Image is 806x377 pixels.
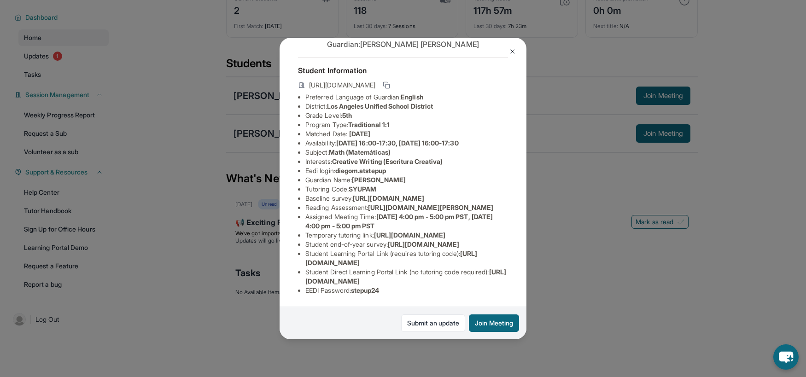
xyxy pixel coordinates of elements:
[305,194,508,203] li: Baseline survey :
[305,157,508,166] li: Interests :
[352,176,406,184] span: [PERSON_NAME]
[348,121,390,128] span: Traditional 1:1
[329,148,391,156] span: Math (Matemáticas)
[401,93,423,101] span: English
[388,240,459,248] span: [URL][DOMAIN_NAME]
[305,203,508,212] li: Reading Assessment :
[305,129,508,139] li: Matched Date:
[368,203,493,211] span: [URL][DOMAIN_NAME][PERSON_NAME]
[332,157,443,165] span: Creative Writing (Escritura Creativa)
[305,166,508,175] li: Eedi login :
[351,286,380,294] span: stepup24
[305,111,508,120] li: Grade Level:
[509,48,516,55] img: Close Icon
[305,212,508,231] li: Assigned Meeting Time :
[336,139,459,147] span: [DATE] 16:00-17:30, [DATE] 16:00-17:30
[298,65,508,76] h4: Student Information
[305,93,508,102] li: Preferred Language of Guardian:
[305,240,508,249] li: Student end-of-year survey :
[327,102,433,110] span: Los Angeles Unified School District
[305,139,508,148] li: Availability:
[349,185,376,193] span: SYUPAM
[335,167,386,174] span: diegom.atstepup
[773,344,799,370] button: chat-button
[309,81,375,90] span: [URL][DOMAIN_NAME]
[374,231,445,239] span: [URL][DOMAIN_NAME]
[305,185,508,194] li: Tutoring Code :
[381,80,392,91] button: Copy link
[305,213,493,230] span: [DATE] 4:00 pm - 5:00 pm PST, [DATE] 4:00 pm - 5:00 pm PST
[305,267,508,286] li: Student Direct Learning Portal Link (no tutoring code required) :
[305,286,508,295] li: EEDI Password :
[353,194,424,202] span: [URL][DOMAIN_NAME]
[469,314,519,332] button: Join Meeting
[305,175,508,185] li: Guardian Name :
[305,148,508,157] li: Subject :
[305,120,508,129] li: Program Type:
[349,130,370,138] span: [DATE]
[342,111,352,119] span: 5th
[298,39,508,50] p: Guardian: [PERSON_NAME] [PERSON_NAME]
[305,231,508,240] li: Temporary tutoring link :
[401,314,465,332] a: Submit an update
[305,102,508,111] li: District:
[305,249,508,267] li: Student Learning Portal Link (requires tutoring code) :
